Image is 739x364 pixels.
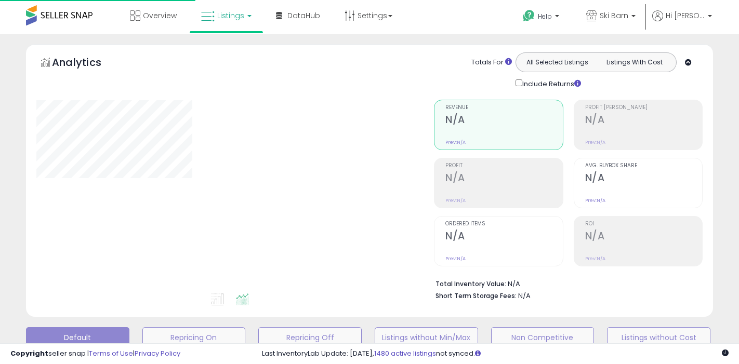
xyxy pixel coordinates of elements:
strong: Copyright [10,348,48,358]
button: All Selected Listings [519,56,596,69]
a: Terms of Use [89,348,133,358]
span: Listings [217,10,244,21]
button: Listings without Cost [607,327,710,348]
h2: N/A [445,172,562,186]
span: Overview [143,10,177,21]
span: Revenue [445,105,562,111]
button: Repricing On [142,327,246,348]
button: Default [26,327,129,348]
a: Privacy Policy [135,348,180,358]
a: Hi [PERSON_NAME] [652,10,712,34]
div: seller snap | | [10,349,180,359]
a: 1480 active listings [374,348,436,358]
i: Click here to read more about un-synced listings. [475,350,481,357]
small: Prev: N/A [445,197,466,204]
button: Non Competitive [491,327,595,348]
div: Last InventoryLab Update: [DATE], not synced. [262,349,729,359]
small: Prev: N/A [445,255,466,262]
h2: N/A [445,114,562,128]
h2: N/A [585,172,702,186]
h5: Analytics [52,55,122,72]
small: Prev: N/A [585,197,605,204]
span: Avg. Buybox Share [585,163,702,169]
div: Include Returns [508,77,593,89]
button: Repricing Off [258,327,362,348]
small: Prev: N/A [445,139,466,145]
b: Total Inventory Value: [436,279,506,288]
h2: N/A [585,114,702,128]
i: Get Help [522,9,535,22]
h2: N/A [585,230,702,244]
span: Profit [PERSON_NAME] [585,105,702,111]
span: Profit [445,163,562,169]
span: Ordered Items [445,221,562,227]
span: Ski Barn [600,10,628,21]
button: Listings without Min/Max [375,327,478,348]
div: Totals For [471,58,512,68]
span: Hi [PERSON_NAME] [666,10,705,21]
button: Listings With Cost [596,56,673,69]
span: ROI [585,221,702,227]
small: Prev: N/A [585,255,605,262]
span: Help [538,12,552,21]
li: N/A [436,277,695,289]
h2: N/A [445,230,562,244]
a: Help [514,2,570,34]
span: N/A [518,291,531,301]
span: DataHub [287,10,320,21]
b: Short Term Storage Fees: [436,291,517,300]
small: Prev: N/A [585,139,605,145]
